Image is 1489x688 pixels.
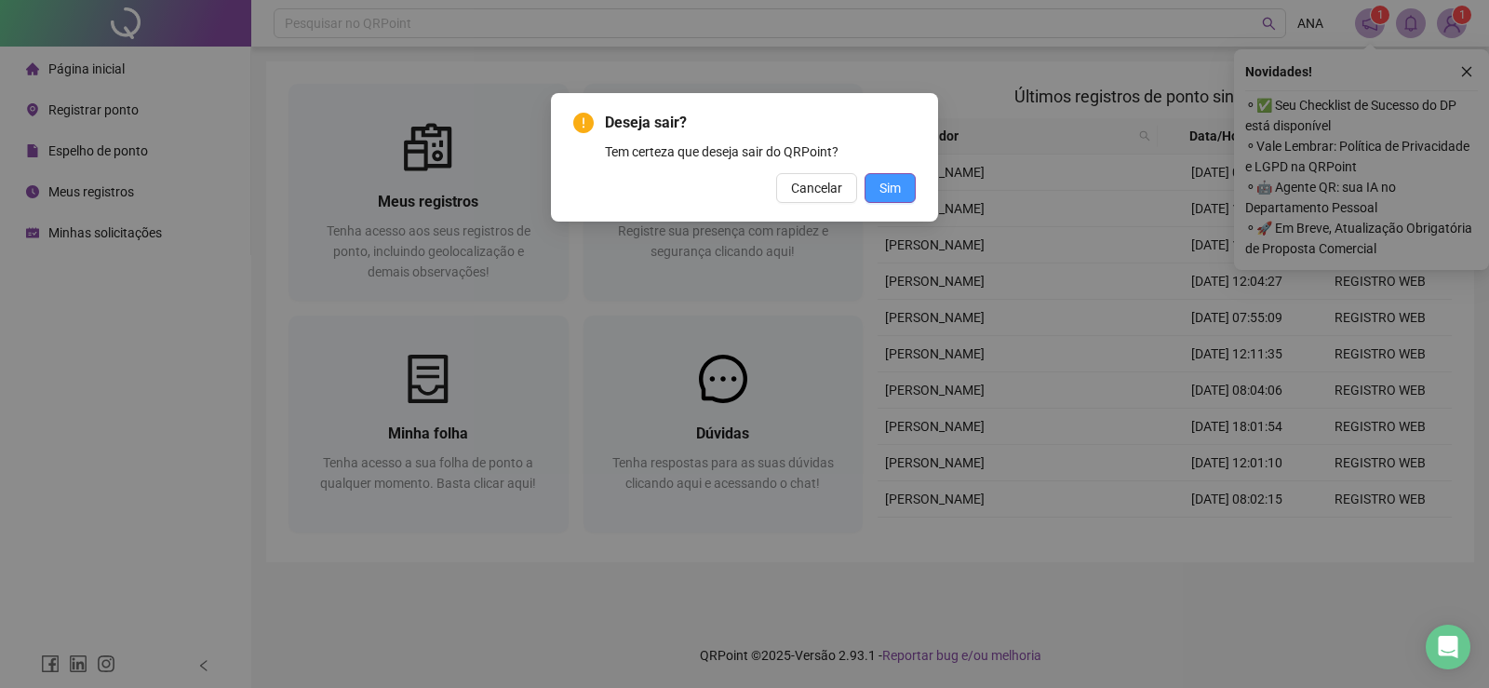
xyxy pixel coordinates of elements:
button: Sim [865,173,916,203]
span: Cancelar [791,178,842,198]
span: Deseja sair? [605,112,916,134]
span: Sim [879,178,901,198]
div: Tem certeza que deseja sair do QRPoint? [605,142,916,162]
button: Cancelar [776,173,857,203]
span: exclamation-circle [573,113,594,133]
div: Open Intercom Messenger [1426,625,1470,669]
